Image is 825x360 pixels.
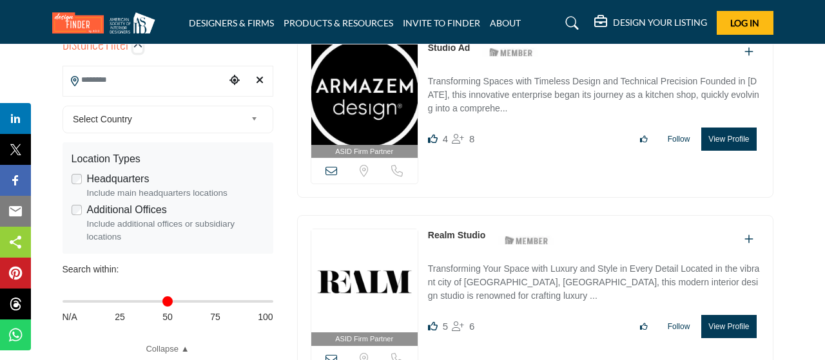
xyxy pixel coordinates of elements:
[443,133,448,144] span: 4
[428,134,438,144] i: Likes
[335,146,393,157] span: ASID Firm Partner
[87,202,167,218] label: Additional Offices
[87,171,150,187] label: Headquarters
[452,131,474,147] div: Followers
[162,310,173,324] span: 50
[63,263,273,276] div: Search within:
[482,44,540,61] img: ASID Members Badge Icon
[250,67,269,95] div: Clear search location
[335,334,393,345] span: ASID Firm Partner
[428,254,760,305] a: Transforming Your Space with Luxury and Style in Every Detail Located in the vibrant city of [GEO...
[613,17,707,28] h5: DESIGN YOUR LISTING
[701,128,756,151] button: View Profile
[72,151,264,167] div: Location Types
[63,343,273,355] a: Collapse ▲
[632,128,656,150] button: Like listing
[428,75,760,118] p: Transforming Spaces with Timeless Design and Technical Precision Founded in [DATE], this innovati...
[469,321,474,332] span: 6
[52,12,162,33] img: Site Logo
[428,229,485,242] p: Realm Studio
[428,67,760,118] a: Transforming Spaces with Timeless Design and Technical Precision Founded in [DATE], this innovati...
[87,218,264,244] div: Include additional offices or subsidiary locations
[311,42,418,145] img: Studio Ad
[632,316,656,337] button: Like listing
[73,111,246,127] span: Select Country
[498,232,556,248] img: ASID Members Badge Icon
[311,42,418,158] a: ASID Firm Partner
[63,310,77,324] span: N/A
[258,310,273,324] span: 100
[428,230,485,240] a: Realm Studio
[311,229,418,332] img: Realm Studio
[553,13,587,33] a: Search
[730,17,759,28] span: Log In
[659,316,699,337] button: Follow
[744,234,753,245] a: Add To List
[443,321,448,332] span: 5
[115,310,125,324] span: 25
[428,321,438,331] i: Likes
[428,41,471,55] p: Studio Ad
[225,67,244,95] div: Choose your current location
[717,11,773,35] button: Log In
[659,128,699,150] button: Follow
[452,319,474,334] div: Followers
[594,15,707,31] div: DESIGN YOUR LISTING
[87,187,264,200] div: Include main headquarters locations
[469,133,474,144] span: 8
[701,315,756,338] button: View Profile
[189,17,274,28] a: DESIGNERS & FIRMS
[63,68,226,93] input: Search Location
[311,229,418,346] a: ASID Firm Partner
[210,310,220,324] span: 75
[403,17,480,28] a: INVITE TO FINDER
[284,17,393,28] a: PRODUCTS & RESOURCES
[428,262,760,305] p: Transforming Your Space with Luxury and Style in Every Detail Located in the vibrant city of [GEO...
[63,34,130,57] h2: Distance Filter
[744,46,753,57] a: Add To List
[490,17,521,28] a: ABOUT
[428,43,471,53] a: Studio Ad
